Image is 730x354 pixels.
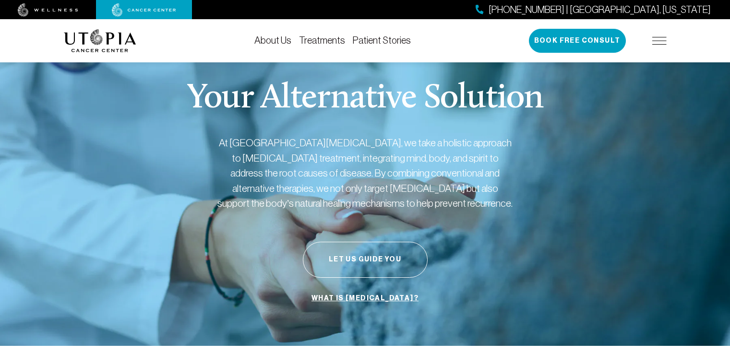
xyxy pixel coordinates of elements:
[353,35,411,46] a: Patient Stories
[529,29,626,53] button: Book Free Consult
[309,289,421,307] a: What is [MEDICAL_DATA]?
[489,3,711,17] span: [PHONE_NUMBER] | [GEOGRAPHIC_DATA], [US_STATE]
[254,35,291,46] a: About Us
[18,3,78,17] img: wellness
[187,82,543,116] p: Your Alternative Solution
[64,29,136,52] img: logo
[112,3,176,17] img: cancer center
[476,3,711,17] a: [PHONE_NUMBER] | [GEOGRAPHIC_DATA], [US_STATE]
[299,35,345,46] a: Treatments
[652,37,667,45] img: icon-hamburger
[303,242,428,278] button: Let Us Guide You
[216,135,514,211] p: At [GEOGRAPHIC_DATA][MEDICAL_DATA], we take a holistic approach to [MEDICAL_DATA] treatment, inte...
